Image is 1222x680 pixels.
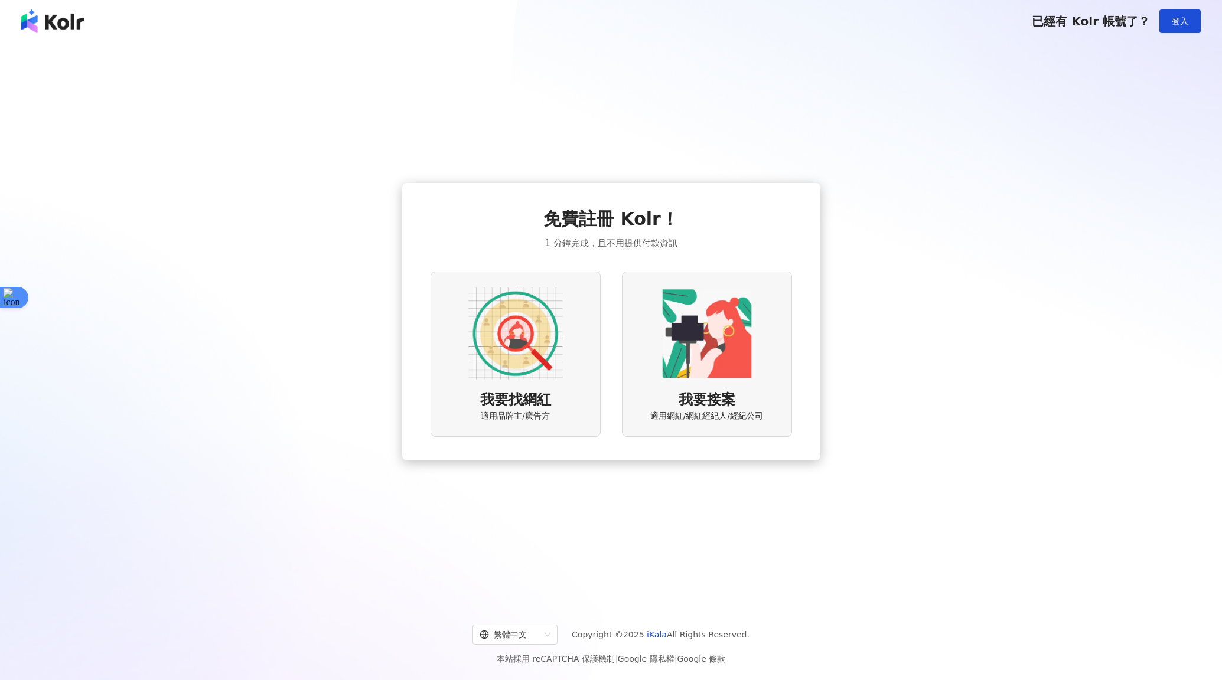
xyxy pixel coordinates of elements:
div: 繁體中文 [480,625,540,644]
span: | [615,654,618,663]
span: 免費註冊 Kolr！ [543,207,679,231]
button: 登入 [1159,9,1201,33]
a: Google 條款 [677,654,725,663]
span: 本站採用 reCAPTCHA 保護機制 [497,652,725,666]
span: 我要找網紅 [480,390,551,410]
span: 我要接案 [679,390,735,410]
a: iKala [647,630,667,639]
span: 適用網紅/網紅經紀人/經紀公司 [650,410,763,422]
span: Copyright © 2025 All Rights Reserved. [572,627,750,642]
a: Google 隱私權 [618,654,674,663]
span: | [674,654,677,663]
span: 已經有 Kolr 帳號了？ [1032,14,1150,28]
img: logo [21,9,84,33]
img: AD identity option [468,286,563,381]
span: 登入 [1172,17,1188,26]
img: KOL identity option [660,286,754,381]
span: 適用品牌主/廣告方 [481,410,550,422]
span: 1 分鐘完成，且不用提供付款資訊 [545,236,677,250]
